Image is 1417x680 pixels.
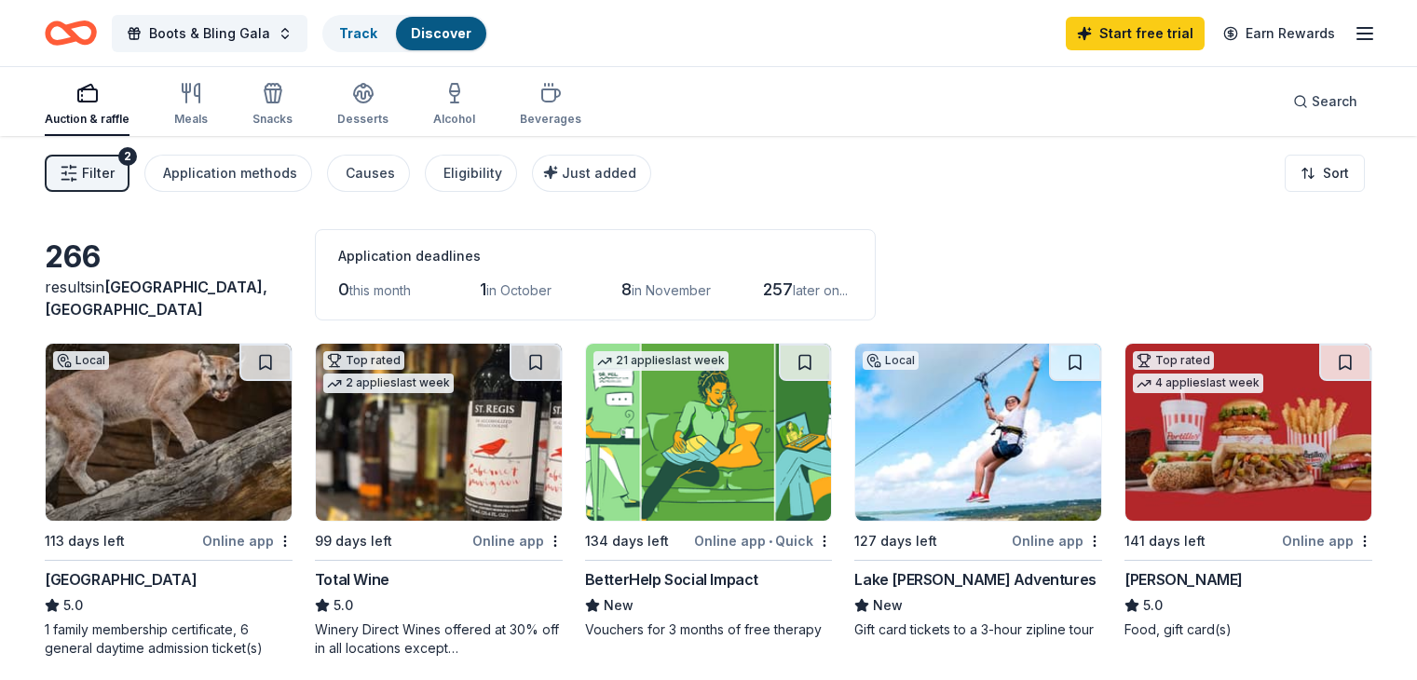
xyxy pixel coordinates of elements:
div: Vouchers for 3 months of free therapy [585,620,833,639]
div: 127 days left [854,530,937,552]
a: Discover [411,25,471,41]
div: Application deadlines [338,245,852,267]
span: 0 [338,279,349,299]
span: this month [349,282,411,298]
a: Home [45,11,97,55]
span: in November [632,282,711,298]
img: Image for BetterHelp Social Impact [586,344,832,521]
button: Desserts [337,75,388,136]
div: Online app [472,529,563,552]
div: [GEOGRAPHIC_DATA] [45,568,197,591]
div: Online app [1282,529,1372,552]
button: Filter2 [45,155,129,192]
span: Boots & Bling Gala [149,22,270,45]
div: 2 [118,147,137,166]
a: Earn Rewards [1212,17,1346,50]
a: Start free trial [1066,17,1205,50]
button: Causes [327,155,410,192]
a: Image for Total WineTop rated2 applieslast week99 days leftOnline appTotal Wine5.0Winery Direct W... [315,343,563,658]
span: Sort [1323,162,1349,184]
div: Winery Direct Wines offered at 30% off in all locations except [GEOGRAPHIC_DATA], [GEOGRAPHIC_DAT... [315,620,563,658]
div: Causes [346,162,395,184]
div: Local [863,351,919,370]
div: Beverages [520,112,581,127]
div: Alcohol [433,112,475,127]
div: 141 days left [1124,530,1206,552]
div: 2 applies last week [323,374,454,393]
div: Online app [202,529,293,552]
img: Image for Total Wine [316,344,562,521]
div: Application methods [163,162,297,184]
button: Just added [532,155,651,192]
div: [PERSON_NAME] [1124,568,1243,591]
div: Total Wine [315,568,389,591]
span: 5.0 [1143,594,1163,617]
div: Local [53,351,109,370]
img: Image for Houston Zoo [46,344,292,521]
button: Snacks [252,75,293,136]
div: Auction & raffle [45,112,129,127]
div: Desserts [337,112,388,127]
div: 4 applies last week [1133,374,1263,393]
span: later on... [793,282,848,298]
div: Lake [PERSON_NAME] Adventures [854,568,1096,591]
div: 134 days left [585,530,669,552]
img: Image for Lake Travis Zipline Adventures [855,344,1101,521]
span: [GEOGRAPHIC_DATA], [GEOGRAPHIC_DATA] [45,278,267,319]
div: 266 [45,238,293,276]
span: 257 [763,279,793,299]
span: in [45,278,267,319]
span: 1 [480,279,486,299]
a: Image for Houston ZooLocal113 days leftOnline app[GEOGRAPHIC_DATA]5.01 family membership certific... [45,343,293,658]
button: Eligibility [425,155,517,192]
button: Alcohol [433,75,475,136]
span: Filter [82,162,115,184]
span: New [873,594,903,617]
div: Gift card tickets to a 3-hour zipline tour [854,620,1102,639]
div: 113 days left [45,530,125,552]
button: Meals [174,75,208,136]
div: BetterHelp Social Impact [585,568,758,591]
a: Image for Portillo'sTop rated4 applieslast week141 days leftOnline app[PERSON_NAME]5.0Food, gift ... [1124,343,1372,639]
span: Search [1312,90,1357,113]
button: Application methods [144,155,312,192]
div: Top rated [323,351,404,370]
div: 99 days left [315,530,392,552]
a: Track [339,25,377,41]
span: 8 [621,279,632,299]
div: Meals [174,112,208,127]
span: New [604,594,634,617]
div: Eligibility [443,162,502,184]
div: Snacks [252,112,293,127]
div: 1 family membership certificate, 6 general daytime admission ticket(s) [45,620,293,658]
div: Online app Quick [694,529,832,552]
button: Sort [1285,155,1365,192]
div: 21 applies last week [593,351,729,371]
span: Just added [562,165,636,181]
div: Online app [1012,529,1102,552]
div: Food, gift card(s) [1124,620,1372,639]
span: in October [486,282,552,298]
button: Auction & raffle [45,75,129,136]
button: Boots & Bling Gala [112,15,307,52]
button: TrackDiscover [322,15,488,52]
span: 5.0 [334,594,353,617]
button: Search [1278,83,1372,120]
span: 5.0 [63,594,83,617]
button: Beverages [520,75,581,136]
img: Image for Portillo's [1125,344,1371,521]
div: Top rated [1133,351,1214,370]
span: • [769,534,772,549]
div: results [45,276,293,320]
a: Image for Lake Travis Zipline AdventuresLocal127 days leftOnline appLake [PERSON_NAME] Adventures... [854,343,1102,639]
a: Image for BetterHelp Social Impact21 applieslast week134 days leftOnline app•QuickBetterHelp Soci... [585,343,833,639]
